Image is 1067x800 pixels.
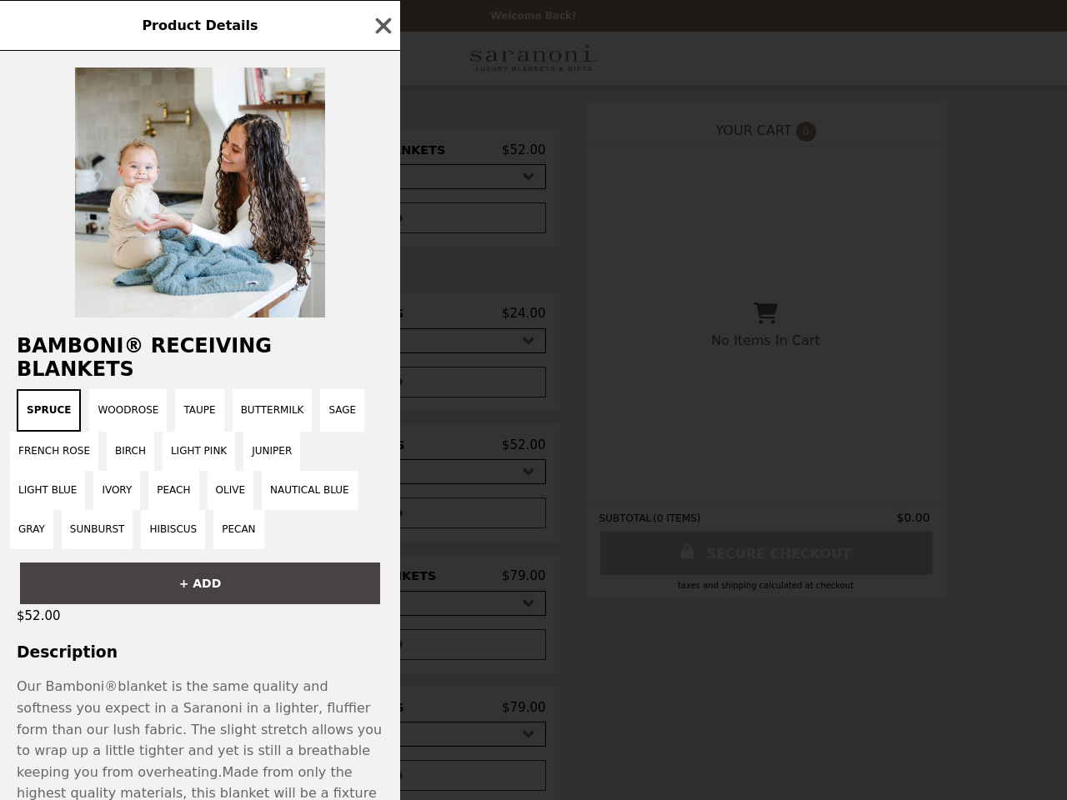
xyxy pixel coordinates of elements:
[320,389,364,432] button: Sage
[75,67,325,317] img: Spruce
[163,432,235,471] button: Light Pink
[89,389,167,432] button: Woodrose
[104,678,118,694] span: ®
[107,432,154,471] button: Birch
[10,510,53,549] button: Gray
[213,510,263,549] button: Pecan
[62,510,133,549] button: Sunburst
[20,562,380,604] button: + ADD
[93,471,140,510] button: Ivory
[208,471,253,510] button: Olive
[142,17,258,33] span: Product Details
[17,678,382,779] span: Our Bamboni blanket is the same quality and softness you expect in a Saranoni in a lighter, fluff...
[233,389,313,432] button: Buttermilk
[141,510,205,549] button: Hibiscus
[10,432,98,471] button: French Rose
[148,471,198,510] button: Peach
[17,389,81,432] button: Spruce
[10,471,85,510] button: Light Blue
[262,471,358,510] button: Nautical Blue
[175,389,223,432] button: Taupe
[243,432,300,471] button: Juniper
